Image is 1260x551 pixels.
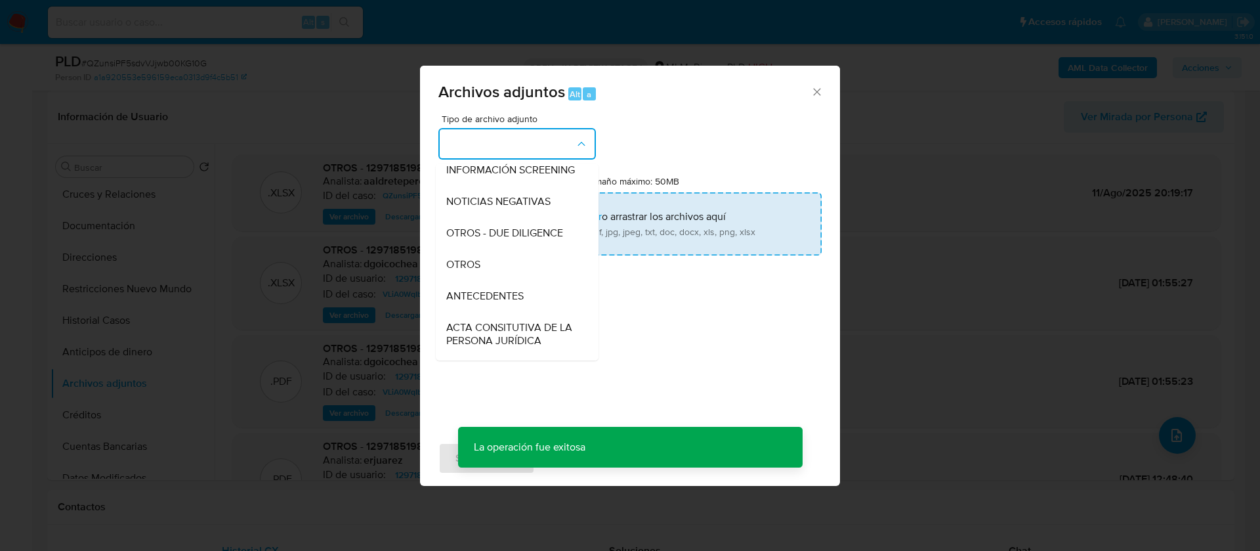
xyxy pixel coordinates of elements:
span: Tipo de archivo adjunto [442,114,599,123]
span: a [587,88,591,100]
span: Cancelar [557,444,600,473]
span: NOTICIAS NEGATIVAS [446,195,551,208]
span: INFORMACIÓN SCREENING [446,164,575,177]
span: OTROS [446,258,480,271]
p: La operación fue exitosa [458,427,601,468]
label: Tamaño máximo: 50MB [585,175,679,187]
span: Archivos adjuntos [438,80,565,103]
span: Alt [570,88,580,100]
button: Cerrar [810,85,822,97]
span: ANTECEDENTES [446,290,524,303]
span: OTROS - DUE DILIGENCE [446,227,563,240]
span: ACTA CONSITUTIVA DE LA PERSONA JURÍDICA [446,321,580,347]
